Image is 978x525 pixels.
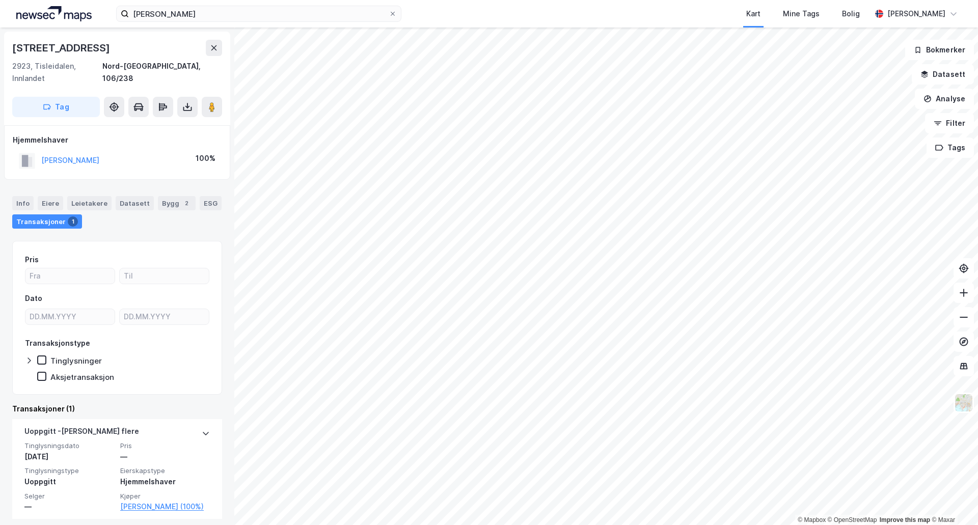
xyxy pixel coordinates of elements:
div: Pris [25,254,39,266]
div: 2923, Tisleidalen, Innlandet [12,60,102,85]
div: Bolig [842,8,860,20]
div: Kontrollprogram for chat [927,476,978,525]
span: Eierskapstype [120,466,210,475]
button: Datasett [912,64,974,85]
div: Transaksjonstype [25,337,90,349]
button: Bokmerker [905,40,974,60]
div: [PERSON_NAME] [887,8,945,20]
div: 100% [196,152,215,164]
div: — [120,451,210,463]
div: Datasett [116,196,154,210]
div: Nord-[GEOGRAPHIC_DATA], 106/238 [102,60,222,85]
span: Selger [24,492,114,501]
div: Bygg [158,196,196,210]
div: ESG [200,196,222,210]
span: Tinglysningsdato [24,441,114,450]
a: Improve this map [880,516,930,523]
input: DD.MM.YYYY [25,309,115,324]
div: Uoppgitt [24,476,114,488]
div: 1 [68,216,78,227]
input: Fra [25,268,115,284]
a: Mapbox [798,516,826,523]
div: Transaksjoner (1) [12,403,222,415]
span: Kjøper [120,492,210,501]
button: Tag [12,97,100,117]
div: Mine Tags [783,8,820,20]
div: Hjemmelshaver [13,134,222,146]
div: Aksjetransaksjon [50,372,114,382]
div: — [24,501,114,513]
input: Søk på adresse, matrikkel, gårdeiere, leietakere eller personer [129,6,389,21]
input: Til [120,268,209,284]
span: Tinglysningstype [24,466,114,475]
input: DD.MM.YYYY [120,309,209,324]
div: Dato [25,292,42,305]
div: [DATE] [24,451,114,463]
div: 2 [181,198,192,208]
div: Transaksjoner [12,214,82,229]
div: Tinglysninger [50,356,102,366]
div: Eiere [38,196,63,210]
div: Hjemmelshaver [120,476,210,488]
a: [PERSON_NAME] (100%) [120,501,210,513]
div: Uoppgitt - [PERSON_NAME] flere [24,425,139,441]
div: Info [12,196,34,210]
button: Tags [927,137,974,158]
a: OpenStreetMap [828,516,877,523]
span: Pris [120,441,210,450]
img: Z [954,393,973,412]
img: logo.a4113a55bc3d86da70a041830d287a7e.svg [16,6,92,21]
div: [STREET_ADDRESS] [12,40,112,56]
div: Leietakere [67,196,112,210]
iframe: Chat Widget [927,476,978,525]
button: Filter [925,113,974,133]
div: Kart [746,8,760,20]
button: Analyse [915,89,974,109]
